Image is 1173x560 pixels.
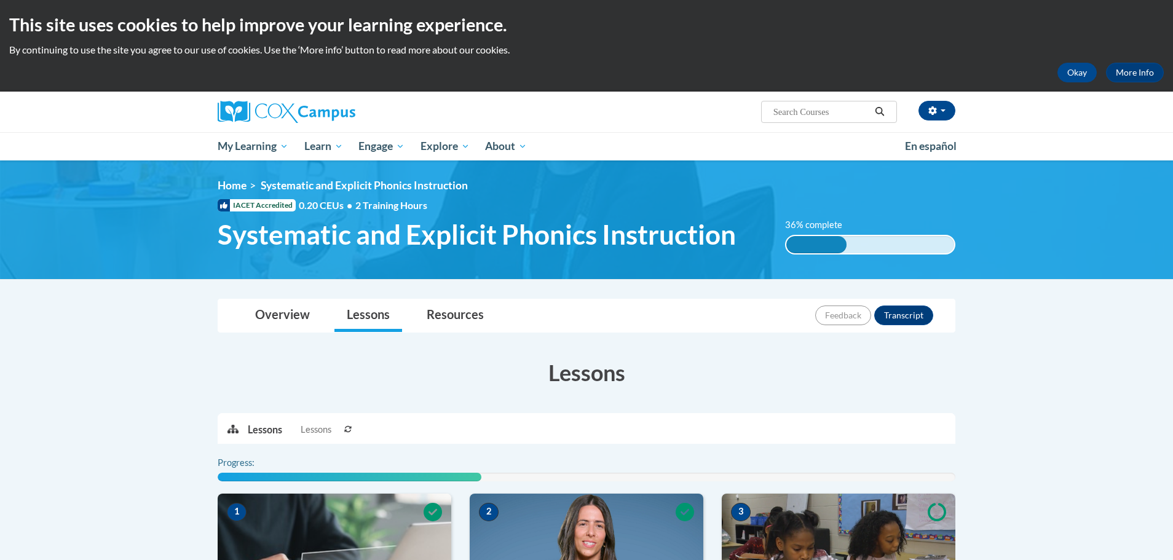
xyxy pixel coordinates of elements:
button: Search [871,105,889,119]
span: En español [905,140,957,152]
div: 36% complete [786,236,847,253]
a: Lessons [334,299,402,332]
button: Okay [1057,63,1097,82]
a: Explore [413,132,478,160]
span: My Learning [218,139,288,154]
h3: Lessons [218,357,955,388]
span: 2 Training Hours [355,199,427,211]
span: 0.20 CEUs [299,199,355,212]
input: Search Courses [772,105,871,119]
span: About [485,139,527,154]
span: IACET Accredited [218,199,296,211]
span: Systematic and Explicit Phonics Instruction [218,218,736,251]
a: Home [218,179,247,192]
button: Transcript [874,306,933,325]
a: En español [897,133,965,159]
a: Cox Campus [218,101,451,123]
a: Resources [414,299,496,332]
a: About [478,132,535,160]
span: Learn [304,139,343,154]
span: 2 [479,503,499,521]
span: 3 [731,503,751,521]
span: Lessons [301,423,331,436]
label: 36% complete [785,218,856,232]
button: Account Settings [918,101,955,120]
img: Cox Campus [218,101,355,123]
a: Learn [296,132,351,160]
p: By continuing to use the site you agree to our use of cookies. Use the ‘More info’ button to read... [9,43,1164,57]
span: • [347,199,352,211]
span: 1 [227,503,247,521]
a: Overview [243,299,322,332]
span: Engage [358,139,405,154]
a: More Info [1106,63,1164,82]
a: My Learning [210,132,296,160]
a: Engage [350,132,413,160]
div: Main menu [199,132,974,160]
button: Feedback [815,306,871,325]
label: Progress: [218,456,288,470]
p: Lessons [248,423,282,436]
h2: This site uses cookies to help improve your learning experience. [9,12,1164,37]
span: Systematic and Explicit Phonics Instruction [261,179,468,192]
span: Explore [421,139,470,154]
